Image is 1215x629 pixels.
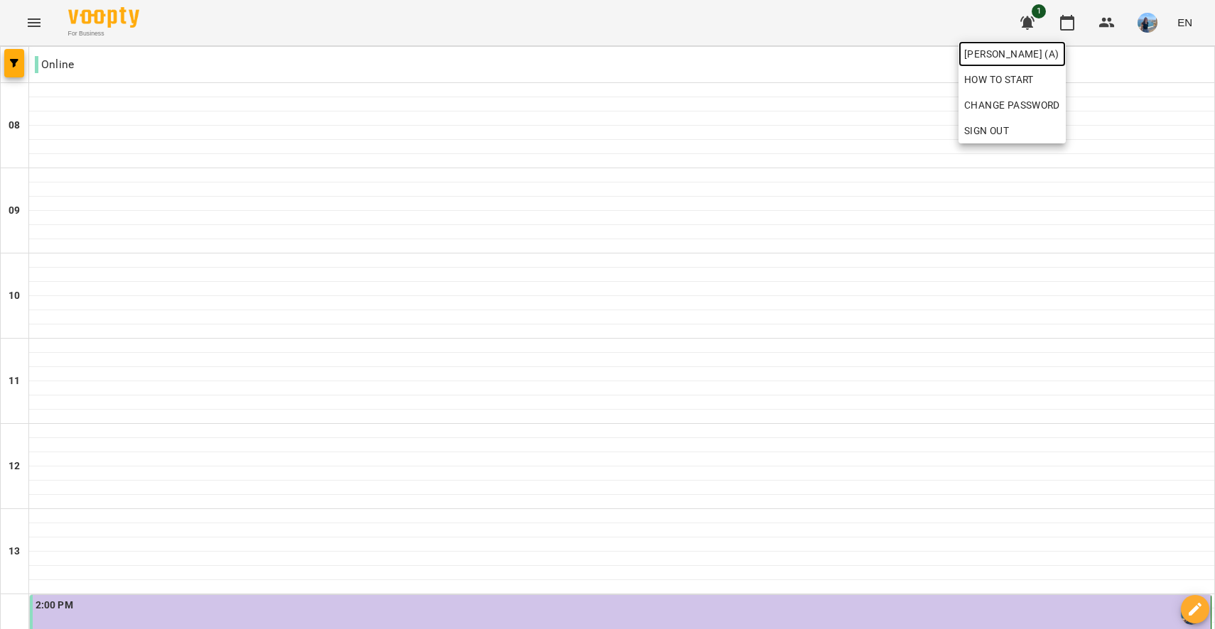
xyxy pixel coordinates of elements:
span: Change Password [964,97,1060,114]
span: [PERSON_NAME] (а) [964,45,1060,62]
span: How to start [964,71,1034,88]
span: Sign Out [964,122,1009,139]
a: [PERSON_NAME] (а) [958,41,1066,67]
a: How to start [958,67,1039,92]
button: Sign Out [958,118,1066,143]
a: Change Password [958,92,1066,118]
